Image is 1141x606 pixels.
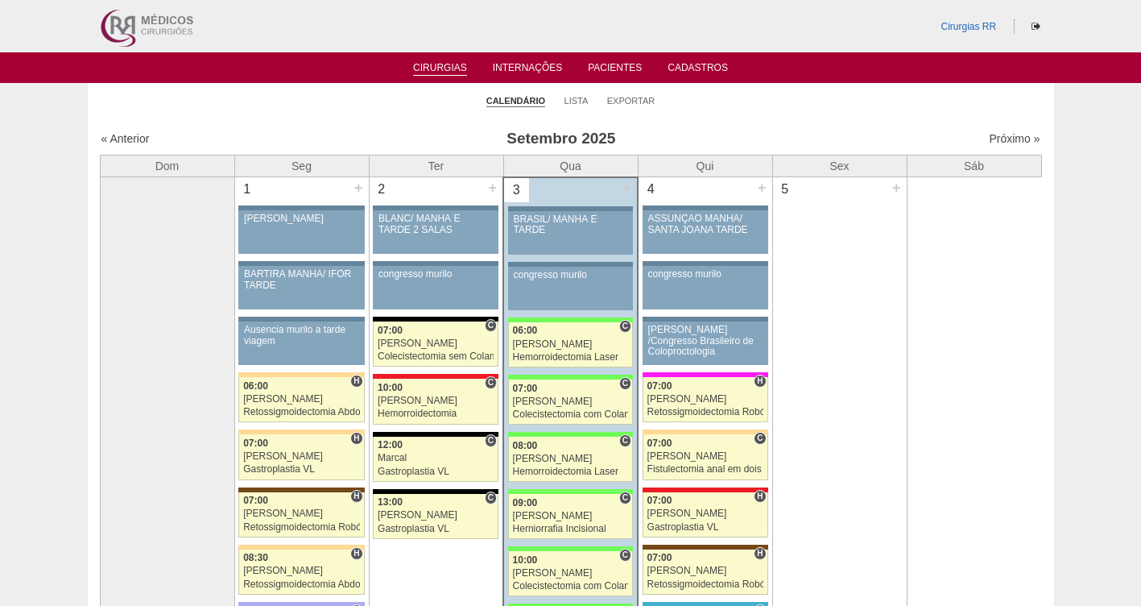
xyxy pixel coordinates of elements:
div: Key: Brasil [508,318,633,322]
div: [PERSON_NAME] [243,566,360,576]
div: Key: Aviso [238,205,364,210]
div: + [352,177,366,198]
a: ASSUNÇÃO MANHÃ/ SANTA JOANA TARDE [643,210,768,254]
div: Key: Aviso [508,262,633,267]
a: Pacientes [588,62,642,78]
a: congresso murilo [373,266,498,309]
th: Sáb [907,155,1041,177]
span: Hospital [754,375,766,388]
div: Key: Aviso [508,206,633,211]
div: Retossigmoidectomia Robótica [243,522,360,533]
div: Colecistectomia sem Colangiografia VL [378,351,494,362]
div: [PERSON_NAME] /Congresso Brasileiro de Coloproctologia [648,325,763,357]
a: C 07:00 [PERSON_NAME] Colecistectomia sem Colangiografia VL [373,322,498,367]
span: Consultório [619,377,631,390]
a: C 10:00 [PERSON_NAME] Colecistectomia com Colangiografia VL [508,551,633,596]
a: Cadastros [668,62,728,78]
div: ASSUNÇÃO MANHÃ/ SANTA JOANA TARDE [648,214,763,235]
span: Consultório [485,376,497,389]
span: Hospital [350,375,362,388]
span: Consultório [619,434,631,447]
div: [PERSON_NAME] [243,451,360,462]
div: Key: Aviso [373,261,498,266]
span: 07:00 [647,495,672,506]
a: H 07:00 [PERSON_NAME] Retossigmoidectomia Robótica [238,492,364,538]
div: [PERSON_NAME] [378,338,494,349]
th: Seg [234,155,369,177]
div: [PERSON_NAME] [243,508,360,519]
span: 07:00 [243,495,268,506]
a: [PERSON_NAME] [238,210,364,254]
span: Consultório [485,319,497,332]
a: Próximo » [989,132,1040,145]
a: congresso murilo [643,266,768,309]
a: Ausencia murilo a tarde viagem [238,322,364,365]
div: BARTIRA MANHÃ/ IFOR TARDE [244,269,359,290]
div: [PERSON_NAME] [244,214,359,224]
a: BLANC/ MANHÃ E TARDE 2 SALAS [373,210,498,254]
span: 10:00 [513,554,538,566]
div: 1 [235,177,260,201]
div: Key: Brasil [508,546,633,551]
span: 08:30 [243,552,268,563]
span: 13:00 [378,496,403,508]
span: Consultório [485,434,497,447]
a: H 08:30 [PERSON_NAME] Retossigmoidectomia Abdominal VL [238,550,364,595]
span: 12:00 [378,439,403,450]
div: Key: Bartira [238,372,364,377]
div: + [890,177,903,198]
span: 10:00 [378,382,403,393]
div: [PERSON_NAME] [513,396,629,407]
span: 07:00 [378,325,403,336]
span: 07:00 [513,383,538,394]
span: Hospital [754,547,766,560]
span: 07:00 [647,380,672,392]
div: Key: Assunção [373,374,498,379]
div: BRASIL/ MANHÃ E TARDE [514,214,628,235]
a: Cirurgias RR [940,21,996,32]
div: [PERSON_NAME] [647,451,763,462]
a: BARTIRA MANHÃ/ IFOR TARDE [238,266,364,309]
div: 3 [504,178,529,202]
div: Gastroplastia VL [243,464,360,475]
div: + [486,177,499,198]
span: Consultório [619,320,631,333]
div: Key: Blanc [373,317,498,322]
div: Hemorroidectomia Laser [513,467,629,477]
div: Key: Aviso [238,261,364,266]
th: Sex [772,155,907,177]
a: [PERSON_NAME] /Congresso Brasileiro de Coloproctologia [643,322,768,365]
a: BRASIL/ MANHÃ E TARDE [508,211,633,255]
div: BLANC/ MANHÃ E TARDE 2 SALAS [378,214,493,235]
div: 2 [370,177,395,201]
div: Key: Bartira [238,430,364,434]
div: Key: Assunção [643,488,768,492]
a: H 07:00 [PERSON_NAME] Gastroplastia VL [643,492,768,538]
div: Key: Bartira [238,545,364,550]
a: Cirurgias [413,62,467,76]
div: [PERSON_NAME] [647,394,763,405]
div: Key: Aviso [643,261,768,266]
span: 07:00 [243,438,268,449]
div: [PERSON_NAME] [647,508,763,519]
div: Gastroplastia VL [378,524,494,534]
div: [PERSON_NAME] [513,454,629,464]
div: Key: Aviso [373,205,498,210]
span: 07:00 [647,438,672,449]
i: Sair [1031,22,1040,31]
div: [PERSON_NAME] [378,396,494,406]
div: Gastroplastia VL [647,522,763,533]
a: H 07:00 [PERSON_NAME] Retossigmoidectomia Robótica [643,377,768,422]
a: C 06:00 [PERSON_NAME] Hemorroidectomia Laser [508,322,633,367]
div: [PERSON_NAME] [647,566,763,576]
div: [PERSON_NAME] [378,510,494,521]
div: Colecistectomia com Colangiografia VL [513,581,629,591]
span: Consultório [754,432,766,445]
h3: Setembro 2025 [326,127,796,151]
div: Marcal [378,453,494,463]
a: C 13:00 [PERSON_NAME] Gastroplastia VL [373,494,498,539]
div: 4 [639,177,664,201]
div: Key: Blanc [373,489,498,494]
div: Key: Pro Matre [643,372,768,377]
div: Colecistectomia com Colangiografia VL [513,409,629,420]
